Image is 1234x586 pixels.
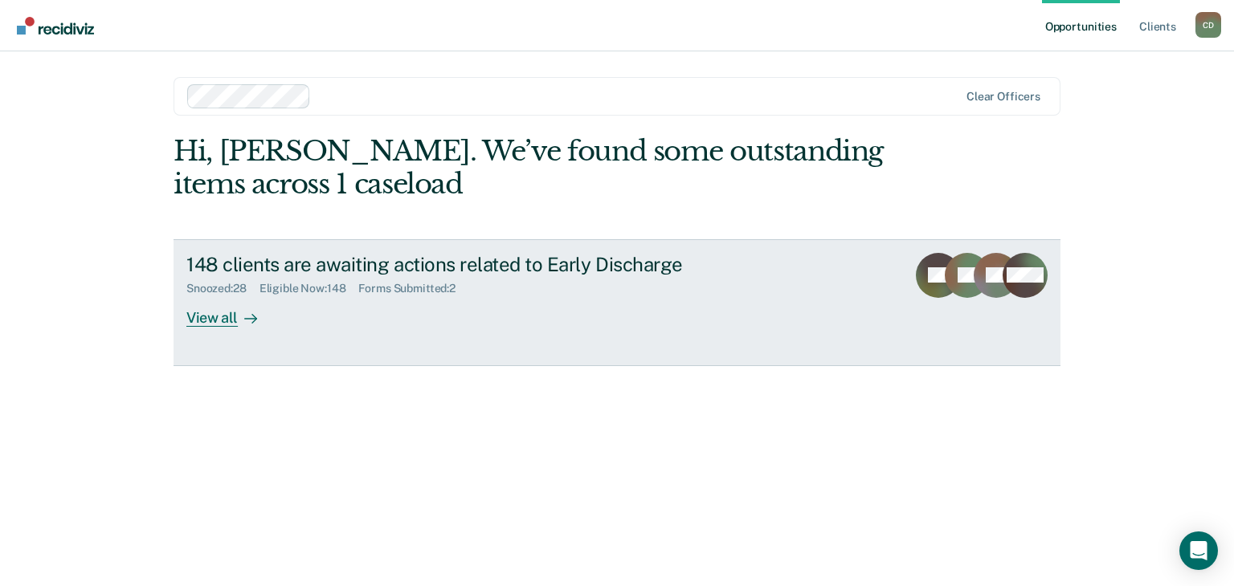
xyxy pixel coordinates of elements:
button: Profile dropdown button [1195,12,1221,38]
div: 148 clients are awaiting actions related to Early Discharge [186,253,750,276]
div: View all [186,295,276,327]
div: Eligible Now : 148 [259,282,359,295]
div: Open Intercom Messenger [1179,531,1218,570]
div: Forms Submitted : 2 [358,282,468,295]
img: Recidiviz [17,17,94,35]
div: C D [1195,12,1221,38]
div: Hi, [PERSON_NAME]. We’ve found some outstanding items across 1 caseload [174,135,883,201]
div: Snoozed : 28 [186,282,259,295]
a: 148 clients are awaiting actions related to Early DischargeSnoozed:28Eligible Now:148Forms Submit... [174,239,1060,366]
div: Clear officers [966,90,1040,104]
